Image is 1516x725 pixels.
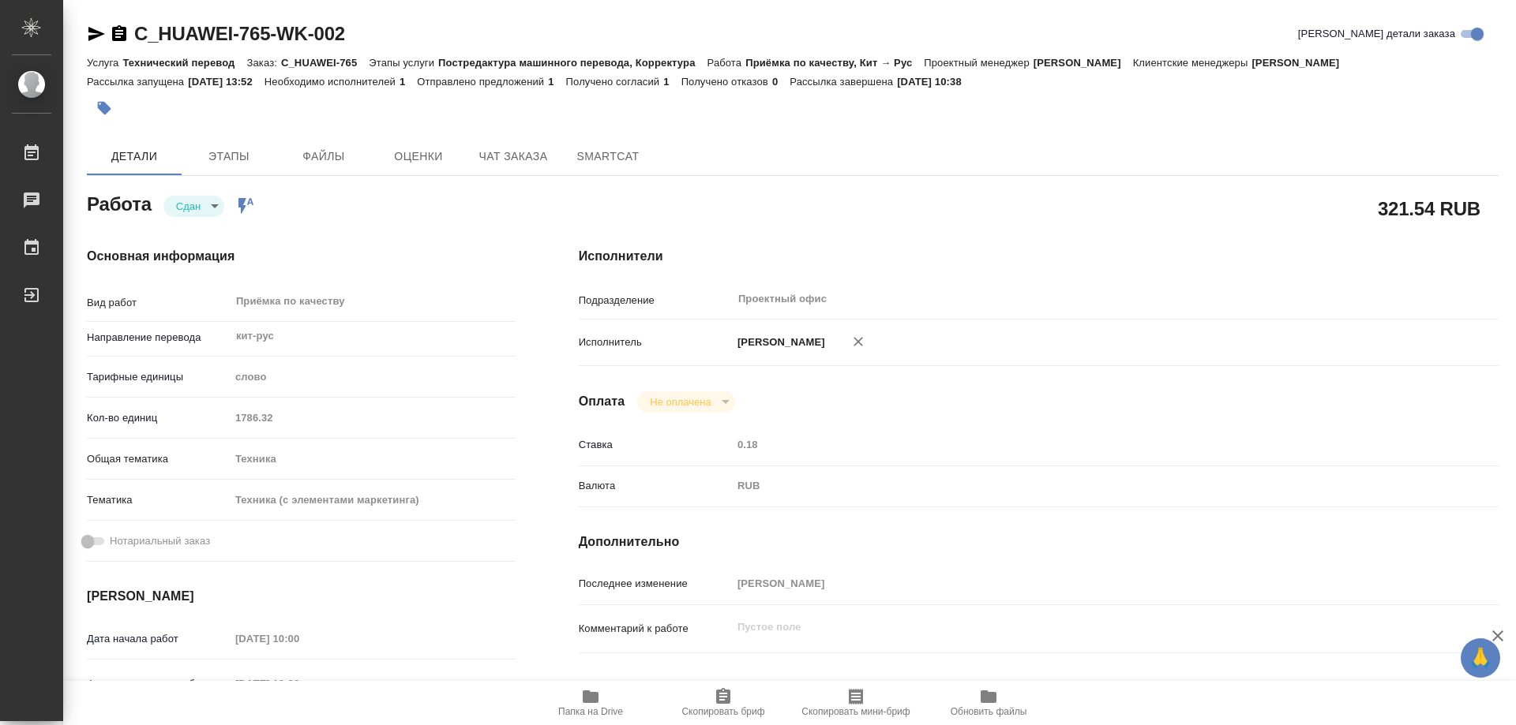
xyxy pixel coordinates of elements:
p: 1 [400,76,417,88]
h4: Исполнители [579,247,1499,266]
h2: Работа [87,189,152,217]
h2: 321.54 RUB [1378,195,1480,222]
p: Рассылка запущена [87,76,188,88]
span: Чат заказа [475,147,551,166]
h4: [PERSON_NAME] [87,587,516,606]
span: Обновить файлы [951,706,1027,717]
p: [PERSON_NAME] [1034,57,1133,69]
span: Скопировать мини-бриф [801,706,910,717]
p: Услуга [87,57,122,69]
p: C_HUAWEI-765 [281,57,369,69]
p: Тематика [87,492,230,508]
p: Получено согласий [566,76,664,88]
button: Папка на Drive [524,681,657,725]
p: [DATE] 13:52 [188,76,265,88]
p: Постредактура машинного перевода, Корректура [438,57,707,69]
p: Работа [707,57,746,69]
p: Комментарий к работе [579,621,732,637]
button: Удалить исполнителя [841,324,876,359]
p: Вид работ [87,295,230,311]
p: Необходимо исполнителей [265,76,400,88]
p: [PERSON_NAME] [1251,57,1351,69]
p: Дата начала работ [87,631,230,647]
h4: Дополнительно [579,533,1499,551]
span: 🙏 [1467,641,1494,675]
p: Ставка [579,437,732,453]
p: Общая тематика [87,451,230,467]
div: Сдан [637,391,734,413]
span: Оценки [381,147,456,166]
div: Сдан [163,196,224,217]
p: Кол-во единиц [87,410,230,426]
p: Подразделение [579,293,732,308]
span: [PERSON_NAME] детали заказа [1298,26,1455,42]
span: Детали [96,147,172,166]
p: Проектный менеджер [924,57,1033,69]
span: SmartCat [570,147,646,166]
p: 1 [548,76,565,88]
span: Папка на Drive [558,706,623,717]
button: 🙏 [1461,638,1500,678]
button: Скопировать ссылку для ЯМессенджера [87,24,106,43]
p: Направление перевода [87,330,230,346]
input: Пустое поле [732,572,1422,595]
p: Отправлено предложений [417,76,548,88]
span: Скопировать бриф [681,706,764,717]
h4: Оплата [579,392,625,411]
p: Приёмка по качеству, Кит → Рус [745,57,924,69]
button: Не оплачена [645,395,715,409]
div: слово [230,364,516,391]
input: Пустое поле [732,433,1422,456]
span: Нотариальный заказ [110,533,210,549]
p: Этапы услуги [369,57,438,69]
p: Получено отказов [681,76,772,88]
span: Файлы [286,147,362,166]
p: 0 [772,76,790,88]
p: Рассылка завершена [790,76,897,88]
div: Техника (с элементами маркетинга) [230,487,516,514]
button: Обновить файлы [922,681,1055,725]
input: Пустое поле [230,627,368,650]
button: Скопировать мини-бриф [790,681,922,725]
textarea: /Clients/Huawei/Orders/C_HUAWEI-765/Corrected/C_HUAWEI-765-WK-002 [732,675,1422,701]
input: Пустое поле [230,406,516,429]
p: Технический перевод [122,57,246,69]
button: Скопировать бриф [657,681,790,725]
span: Этапы [191,147,267,166]
p: [DATE] 10:38 [897,76,974,88]
div: Техника [230,446,516,473]
a: C_HUAWEI-765-WK-002 [134,23,345,44]
p: Факт. дата начала работ [87,676,230,692]
h4: Основная информация [87,247,516,266]
div: RUB [732,473,1422,499]
p: Последнее изменение [579,576,732,592]
p: Тарифные единицы [87,369,230,385]
button: Скопировать ссылку [110,24,129,43]
p: [PERSON_NAME] [732,334,825,350]
button: Сдан [171,200,205,213]
p: Клиентские менеджеры [1133,57,1252,69]
p: Валюта [579,478,732,494]
input: Пустое поле [230,672,368,695]
p: Исполнитель [579,334,732,350]
button: Добавить тэг [87,91,122,125]
p: Заказ: [247,57,281,69]
p: 1 [663,76,681,88]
